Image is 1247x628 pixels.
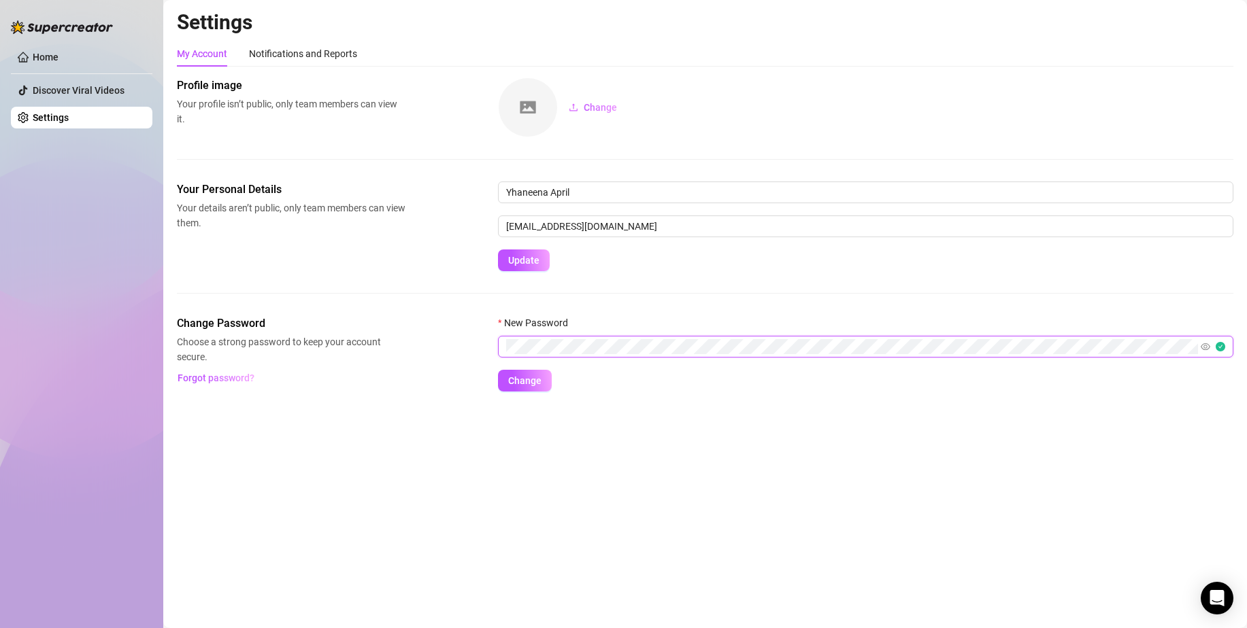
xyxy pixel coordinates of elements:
[177,10,1233,35] h2: Settings
[33,112,69,123] a: Settings
[177,200,405,230] span: Your details aren’t public, only team members can view them.
[558,97,628,118] button: Change
[11,20,113,34] img: logo-BBDzfeDw.svg
[177,181,405,198] span: Your Personal Details
[498,249,550,271] button: Update
[1201,582,1233,614] div: Open Intercom Messenger
[499,78,557,137] img: square-placeholder.png
[498,181,1233,203] input: Enter name
[178,372,254,383] span: Forgot password?
[569,103,578,112] span: upload
[584,102,617,113] span: Change
[508,375,542,386] span: Change
[177,46,227,61] div: My Account
[506,339,1198,354] input: New Password
[177,367,254,389] button: Forgot password?
[33,52,59,63] a: Home
[177,334,405,364] span: Choose a strong password to keep your account secure.
[498,315,577,330] label: New Password
[33,85,124,96] a: Discover Viral Videos
[249,46,357,61] div: Notifications and Reports
[177,77,405,94] span: Profile image
[177,315,405,332] span: Change Password
[508,255,539,266] span: Update
[498,215,1233,237] input: Enter new email
[1201,342,1210,351] span: eye
[177,97,405,126] span: Your profile isn’t public, only team members can view it.
[498,370,552,391] button: Change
